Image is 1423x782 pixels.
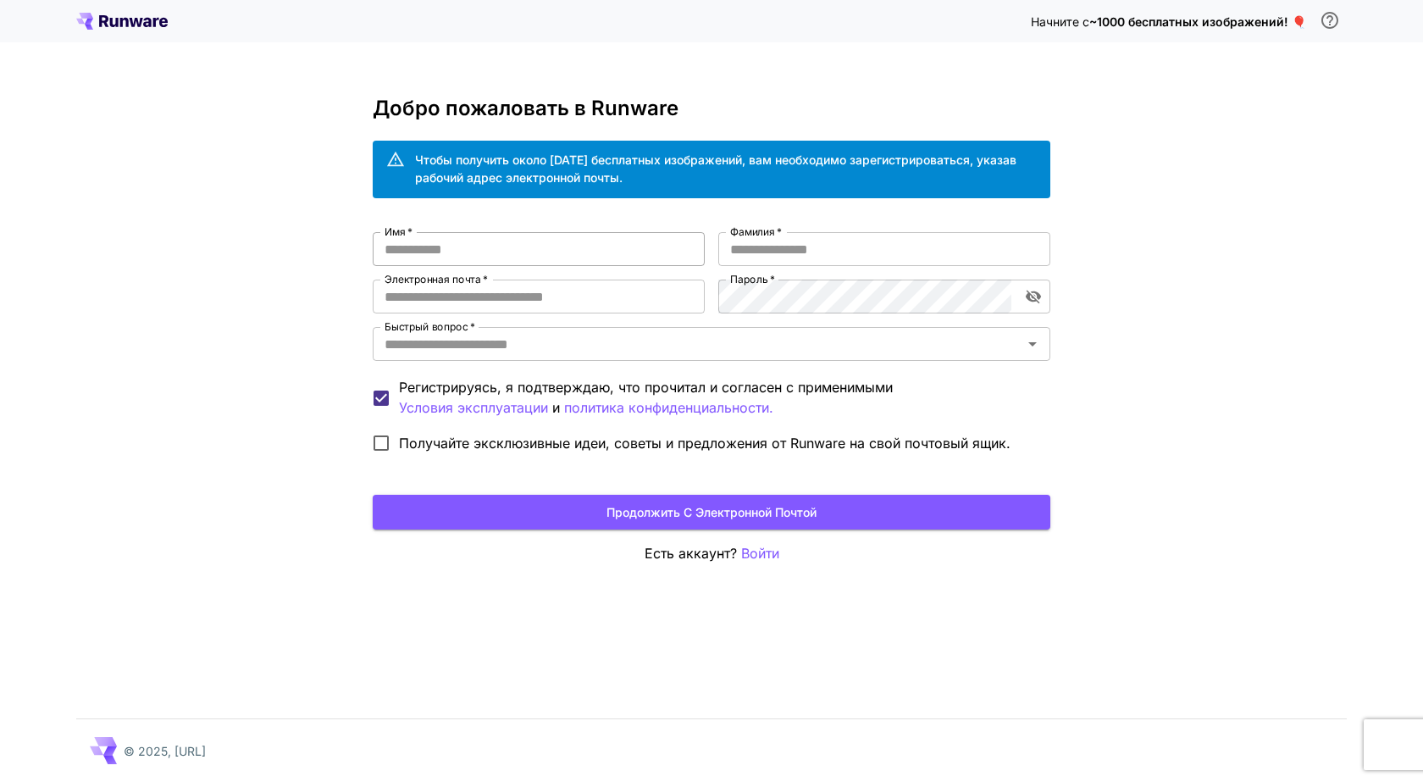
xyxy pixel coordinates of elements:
[399,397,548,419] button: Регистрируясь, я подтверждаю, что прочитал и согласен с применимыми и политика конфиденциальности.
[1021,332,1044,356] button: Открыть
[741,545,779,562] font: Войти
[645,545,737,562] font: Есть аккаунт?
[741,543,779,564] button: Войти
[730,273,767,286] font: Пароль
[606,505,817,519] font: Продолжить с электронной почтой
[385,225,406,238] font: Имя
[385,273,480,286] font: Электронная почта
[399,399,548,416] font: Условия эксплуатации
[564,399,773,416] font: политика конфиденциальности.
[564,397,773,419] button: Регистрируясь, я подтверждаю, что прочитал и согласен с применимыми Условия эксплуатации и
[373,495,1050,530] button: Продолжить с электронной почтой
[1031,14,1089,29] font: Начните с
[399,379,893,396] font: Регистрируясь, я подтверждаю, что прочитал и согласен с применимыми
[415,153,1016,185] font: Чтобы получить около [DATE] бесплатных изображений, вам необходимо зарегистрироваться, указав раб...
[399,435,1010,452] font: Получайте эксклюзивные идеи, советы и предложения от Runware на свой почтовый ящик.
[730,225,775,238] font: Фамилия
[1018,281,1049,312] button: включить видимость пароля
[124,744,206,758] font: © 2025, [URL]
[373,96,678,120] font: Добро пожаловать в Runware
[1313,3,1347,37] button: Чтобы получить бесплатный кредит, вам необходимо зарегистрироваться, указав рабочий адрес электро...
[385,320,468,333] font: Быстрый вопрос
[1089,14,1306,29] font: ~1000 бесплатных изображений! 🎈
[552,399,560,416] font: и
